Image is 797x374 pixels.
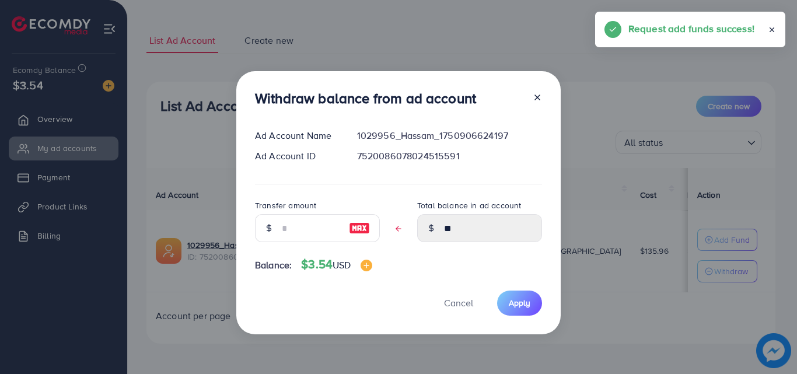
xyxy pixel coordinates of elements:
[509,297,530,309] span: Apply
[255,200,316,211] label: Transfer amount
[255,90,476,107] h3: Withdraw balance from ad account
[301,257,372,272] h4: $3.54
[444,296,473,309] span: Cancel
[246,129,348,142] div: Ad Account Name
[628,21,754,36] h5: Request add funds success!
[417,200,521,211] label: Total balance in ad account
[348,129,551,142] div: 1029956_Hassam_1750906624197
[497,291,542,316] button: Apply
[348,149,551,163] div: 7520086078024515591
[429,291,488,316] button: Cancel
[361,260,372,271] img: image
[255,258,292,272] span: Balance:
[333,258,351,271] span: USD
[246,149,348,163] div: Ad Account ID
[349,221,370,235] img: image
